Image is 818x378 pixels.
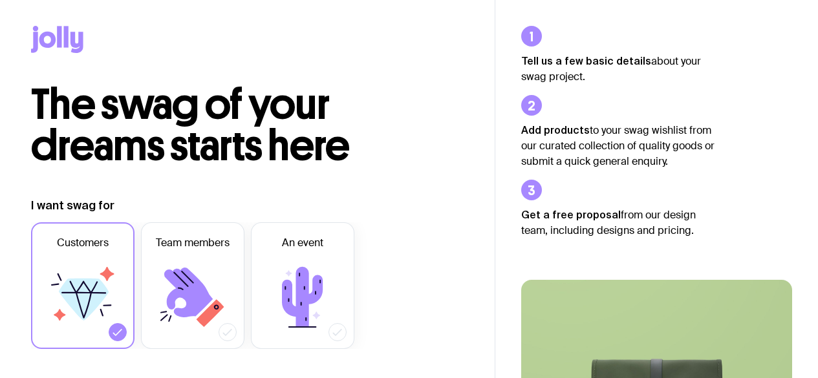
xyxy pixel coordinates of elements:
[521,124,590,136] strong: Add products
[156,235,230,251] span: Team members
[57,235,109,251] span: Customers
[521,209,621,220] strong: Get a free proposal
[521,55,651,67] strong: Tell us a few basic details
[521,53,715,85] p: about your swag project.
[521,122,715,169] p: to your swag wishlist from our curated collection of quality goods or submit a quick general enqu...
[31,198,114,213] label: I want swag for
[282,235,323,251] span: An event
[521,207,715,238] p: from our design team, including designs and pricing.
[31,79,350,171] span: The swag of your dreams starts here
